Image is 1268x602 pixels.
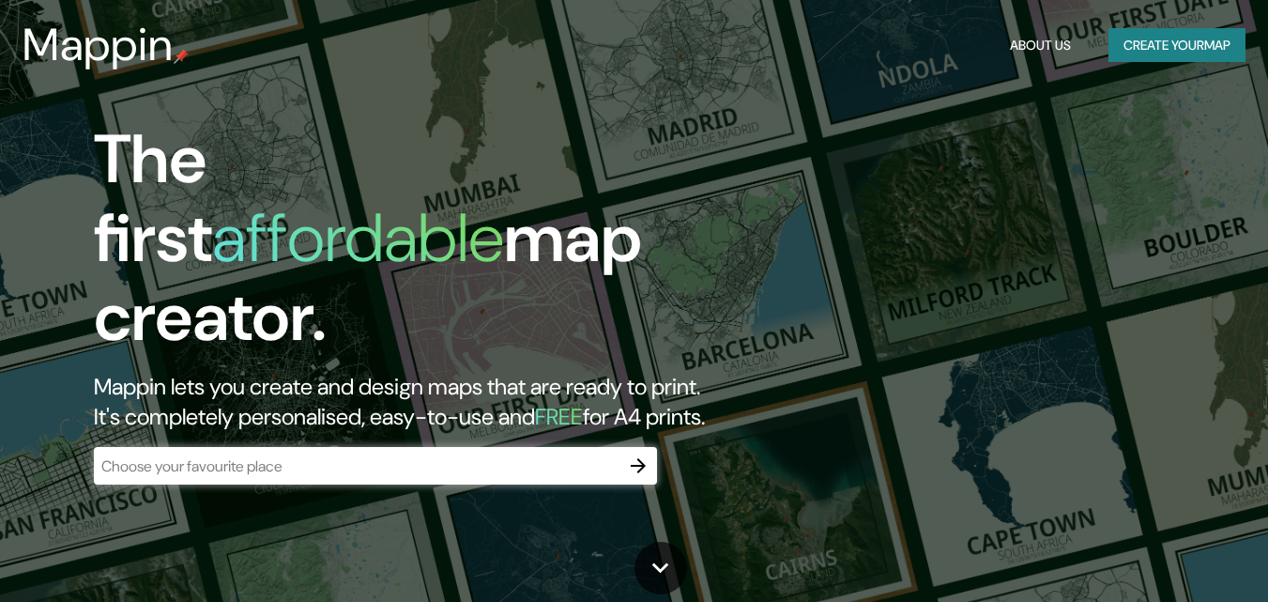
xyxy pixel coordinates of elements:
h1: affordable [212,194,504,282]
h5: FREE [535,402,583,431]
button: About Us [1002,28,1078,63]
h3: Mappin [23,19,174,71]
h1: The first map creator. [94,120,728,372]
button: Create yourmap [1108,28,1245,63]
input: Choose your favourite place [94,455,619,477]
img: mappin-pin [174,49,189,64]
h2: Mappin lets you create and design maps that are ready to print. It's completely personalised, eas... [94,372,728,432]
